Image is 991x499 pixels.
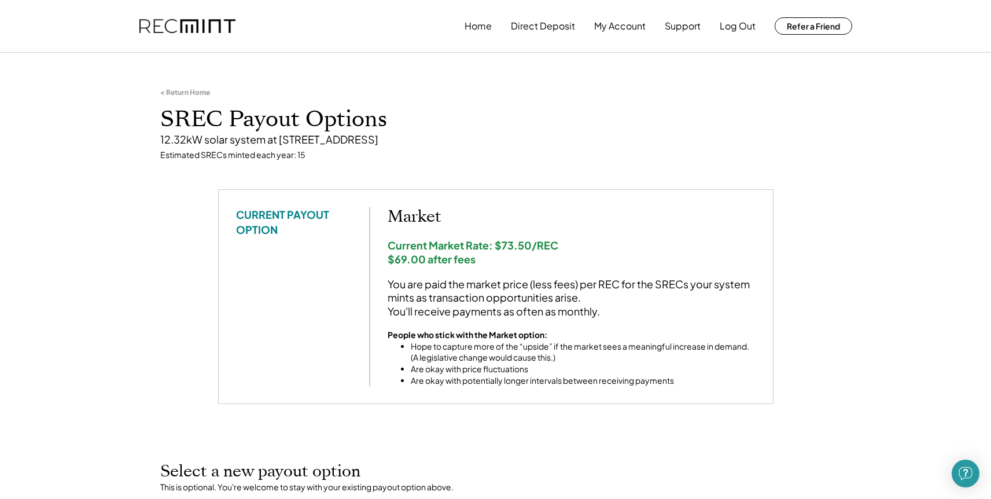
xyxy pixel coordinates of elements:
[160,88,210,97] div: < Return Home
[411,364,756,375] li: Are okay with price fluctuations
[236,207,352,236] div: CURRENT PAYOUT OPTION
[388,239,756,266] div: Current Market Rate: $73.50/REC $69.00 after fees
[388,277,756,318] div: You are paid the market price (less fees) per REC for the SRECs your system mints as transaction ...
[388,207,756,227] h2: Market
[388,329,547,340] strong: People who stick with the Market option:
[160,133,831,146] div: 12.32kW solar system at [STREET_ADDRESS]
[594,14,646,38] button: My Account
[720,14,756,38] button: Log Out
[775,17,852,35] button: Refer a Friend
[511,14,575,38] button: Direct Deposit
[139,19,235,34] img: recmint-logotype%403x.png
[952,460,979,487] div: Open Intercom Messenger
[160,106,831,133] h1: SREC Payout Options
[160,462,831,482] h2: Select a new payout option
[160,482,831,493] div: This is optional. You're welcome to stay with your existing payout option above.
[465,14,492,38] button: Home
[411,375,756,387] li: Are okay with potentially longer intervals between receiving payments
[665,14,701,38] button: Support
[411,341,756,364] li: Hope to capture more of the “upside” if the market sees a meaningful increase in demand. (A legis...
[160,149,831,161] div: Estimated SRECs minted each year: 15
